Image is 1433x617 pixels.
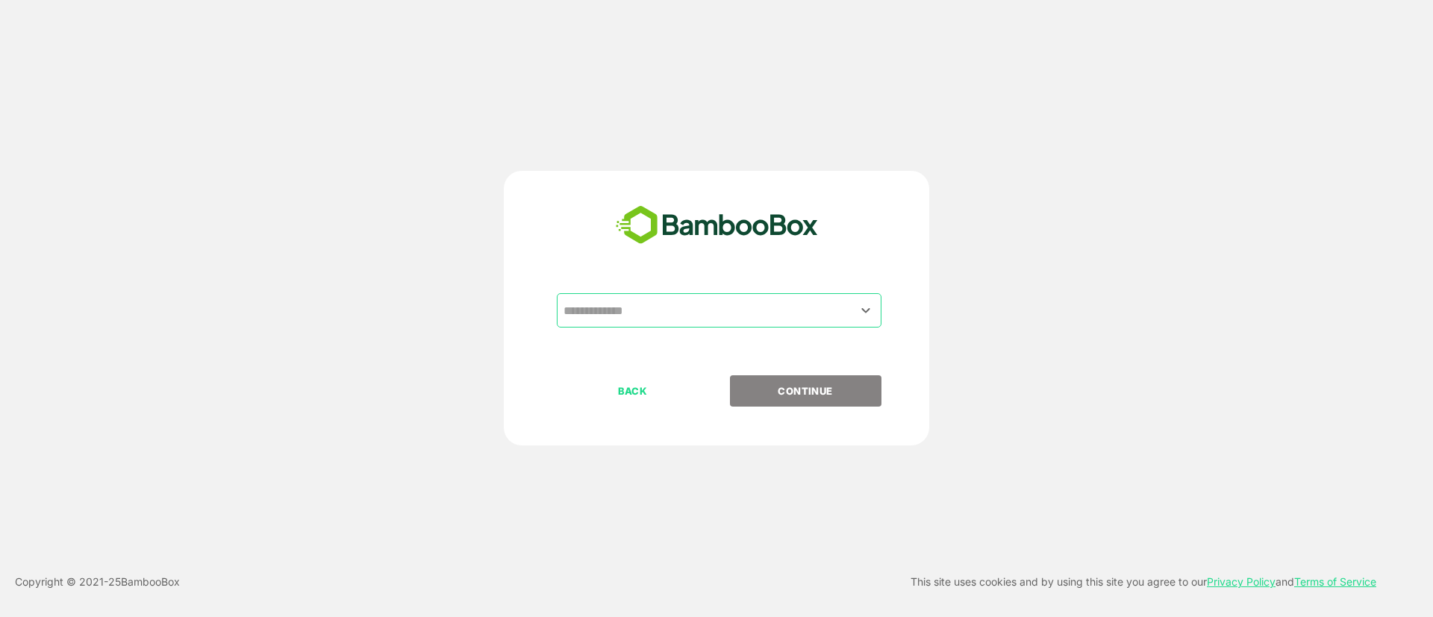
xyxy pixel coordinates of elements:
p: Copyright © 2021- 25 BambooBox [15,573,180,591]
a: Terms of Service [1294,575,1376,588]
button: BACK [557,375,708,407]
button: CONTINUE [730,375,881,407]
p: This site uses cookies and by using this site you agree to our and [911,573,1376,591]
img: bamboobox [608,201,826,250]
button: Open [856,300,876,320]
p: CONTINUE [731,383,880,399]
p: BACK [558,383,708,399]
a: Privacy Policy [1207,575,1276,588]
